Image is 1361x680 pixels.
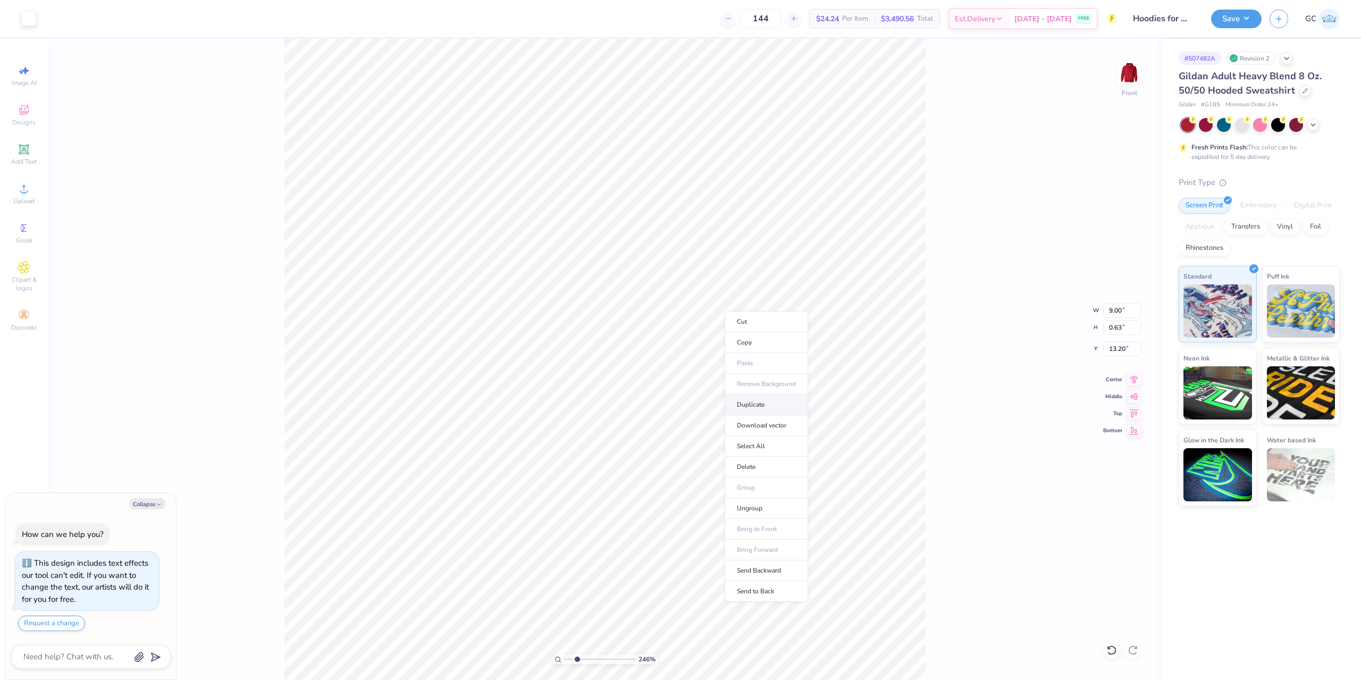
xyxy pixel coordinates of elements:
img: Glow in the Dark Ink [1183,448,1252,501]
button: Save [1211,10,1262,28]
div: This color can be expedited for 5 day delivery. [1191,142,1322,162]
li: Send Backward [725,560,808,581]
span: Total [917,13,933,24]
img: Standard [1183,284,1252,338]
span: Gildan Adult Heavy Blend 8 Oz. 50/50 Hooded Sweatshirt [1179,70,1322,97]
span: Middle [1103,393,1122,400]
span: Add Text [11,157,37,166]
span: Metallic & Glitter Ink [1267,352,1330,364]
strong: Fresh Prints Flash: [1191,143,1248,152]
li: Send to Back [725,581,808,602]
li: Copy [725,332,808,353]
span: Est. Delivery [955,13,995,24]
div: Print Type [1179,177,1340,189]
div: # 507482A [1179,52,1221,65]
span: Designs [12,118,36,127]
div: Front [1122,88,1137,98]
div: Screen Print [1179,198,1230,214]
span: 246 % [639,654,656,664]
img: Metallic & Glitter Ink [1267,366,1335,419]
span: Top [1103,410,1122,417]
img: Neon Ink [1183,366,1252,419]
img: Front [1119,62,1140,83]
div: How can we help you? [22,529,104,540]
span: # G185 [1201,100,1220,110]
span: $3,490.56 [881,13,914,24]
li: Download vector [725,415,808,436]
span: Greek [16,236,32,245]
img: Water based Ink [1267,448,1335,501]
span: Bottom [1103,427,1122,434]
img: Gerard Christopher Trorres [1319,9,1340,29]
span: Decorate [11,323,37,332]
span: Neon Ink [1183,352,1209,364]
span: Gildan [1179,100,1196,110]
span: Per Item [842,13,868,24]
div: This design includes text effects our tool can't edit. If you want to change the text, our artist... [22,558,149,605]
input: Untitled Design [1125,8,1203,29]
span: Standard [1183,271,1212,282]
div: Revision 2 [1226,52,1275,65]
span: Center [1103,376,1122,383]
a: GC [1305,9,1340,29]
span: Water based Ink [1267,434,1316,446]
span: Upload [13,197,35,205]
span: Clipart & logos [5,275,43,292]
span: Minimum Order: 24 + [1225,100,1279,110]
span: [DATE] - [DATE] [1014,13,1072,24]
li: Select All [725,436,808,457]
div: Embroidery [1233,198,1284,214]
li: Delete [725,457,808,477]
button: Request a change [18,616,85,631]
span: GC [1305,13,1316,25]
span: Glow in the Dark Ink [1183,434,1244,446]
span: $24.24 [816,13,839,24]
div: Rhinestones [1179,240,1230,256]
img: Puff Ink [1267,284,1335,338]
div: Vinyl [1270,219,1300,235]
li: Cut [725,311,808,332]
button: Collapse [130,498,165,509]
div: Digital Print [1287,198,1339,214]
input: – – [740,9,782,28]
li: Ungroup [725,498,808,519]
span: FREE [1078,15,1089,22]
span: Puff Ink [1267,271,1289,282]
div: Applique [1179,219,1221,235]
div: Foil [1303,219,1328,235]
span: Image AI [12,79,37,87]
div: Transfers [1224,219,1267,235]
li: Duplicate [725,394,808,415]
